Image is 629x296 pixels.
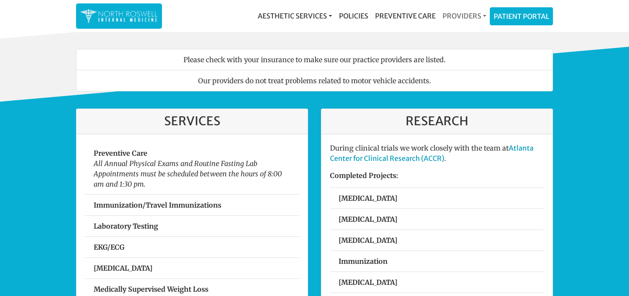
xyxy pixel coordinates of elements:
[330,143,544,163] p: During clinical trials we work closely with the team at .
[330,144,534,163] a: Atlanta Center for Clinical Research (ACCR)
[254,7,336,24] a: Aesthetic Services
[490,8,553,25] a: Patient Portal
[94,222,158,230] strong: Laboratory Testing
[339,278,397,287] strong: [MEDICAL_DATA]
[94,285,208,293] strong: Medically Supervised Weight Loss
[339,257,388,266] strong: Immunization
[439,7,490,24] a: Providers
[94,159,282,188] em: All Annual Physical Exams and Routine Fasting Lab Appointments must be scheduled between the hour...
[339,215,397,224] strong: [MEDICAL_DATA]
[76,70,553,91] li: Our providers do not treat problems related to motor vehicle accidents.
[80,8,158,24] img: North Roswell Internal Medicine
[94,243,125,251] strong: EKG/ECG
[94,149,147,157] strong: Preventive Care
[339,194,397,202] strong: [MEDICAL_DATA]
[94,201,221,209] strong: Immunization/Travel Immunizations
[94,264,153,272] strong: [MEDICAL_DATA]
[85,114,299,129] h3: Services
[336,7,372,24] a: Policies
[330,171,398,180] strong: Completed Projects:
[372,7,439,24] a: Preventive Care
[339,236,397,245] strong: [MEDICAL_DATA]
[330,114,544,129] h3: Research
[76,49,553,70] li: Please check with your insurance to make sure our practice providers are listed.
